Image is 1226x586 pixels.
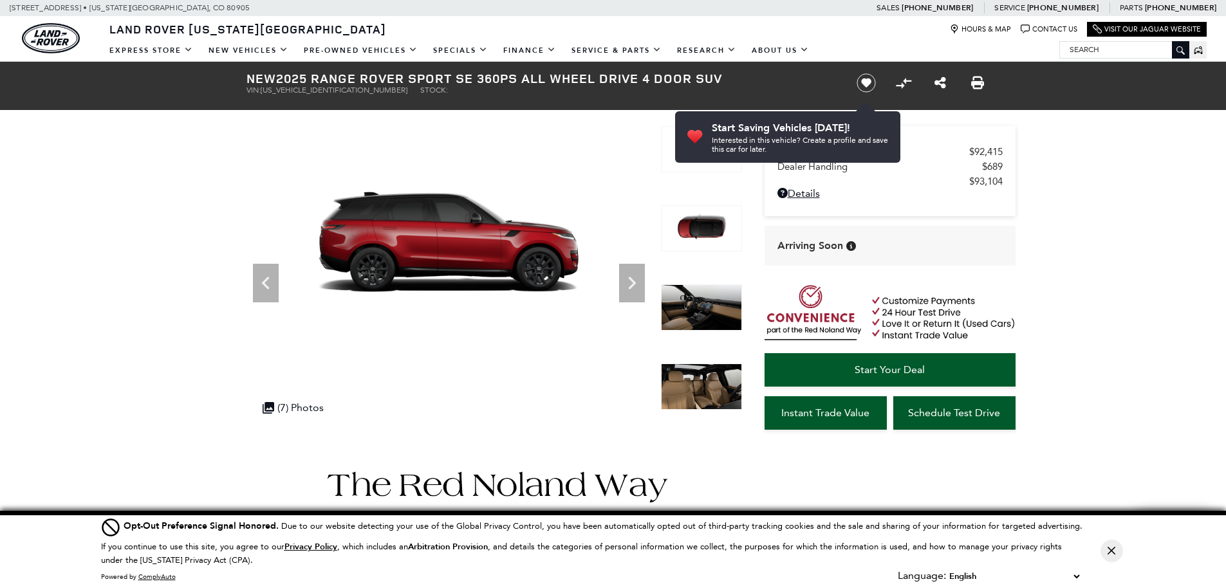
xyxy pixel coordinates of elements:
span: VIN: [246,86,261,95]
a: New Vehicles [201,39,296,62]
a: [PHONE_NUMBER] [1145,3,1216,13]
span: Service [994,3,1025,12]
a: Instant Trade Value [765,396,887,430]
span: Dealer Handling [777,161,982,172]
u: Privacy Policy [284,541,337,553]
a: Service & Parts [564,39,669,62]
button: Compare Vehicle [894,73,913,93]
a: Finance [496,39,564,62]
select: Language Select [946,569,1082,583]
div: (7) Photos [256,395,330,420]
button: Close Button [1101,540,1123,562]
a: Pre-Owned Vehicles [296,39,425,62]
img: New 2025 Firenze Red LAND ROVER SE 360PS image 3 [246,126,651,354]
a: About Us [744,39,817,62]
a: $93,104 [777,176,1003,187]
a: Details [777,187,1003,199]
a: Land Rover [US_STATE][GEOGRAPHIC_DATA] [102,21,394,37]
a: Visit Our Jaguar Website [1093,24,1201,34]
img: Land Rover [22,23,80,53]
span: MSRP [777,146,969,158]
span: $92,415 [969,146,1003,158]
div: Language: [898,571,946,581]
span: Parts [1120,3,1143,12]
button: Save vehicle [852,73,880,93]
img: New 2025 Firenze Red LAND ROVER SE 360PS image 4 [661,205,742,252]
a: Dealer Handling $689 [777,161,1003,172]
a: Contact Us [1021,24,1077,34]
span: Opt-Out Preference Signal Honored . [124,520,281,532]
span: Land Rover [US_STATE][GEOGRAPHIC_DATA] [109,21,386,37]
span: [US_VEHICLE_IDENTIFICATION_NUMBER] [261,86,407,95]
img: New 2025 Firenze Red LAND ROVER SE 360PS image 5 [661,284,742,331]
span: Start Your Deal [855,363,925,376]
a: [PHONE_NUMBER] [1027,3,1099,13]
div: Next [619,264,645,302]
p: If you continue to use this site, you agree to our , which includes an , and details the categori... [101,542,1062,565]
strong: New [246,69,276,87]
img: New 2025 Firenze Red LAND ROVER SE 360PS image 3 [661,126,742,172]
span: $689 [982,161,1003,172]
a: Research [669,39,744,62]
span: Sales [877,3,900,12]
div: Due to our website detecting your use of the Global Privacy Control, you have been automatically ... [124,519,1082,533]
a: Print this New 2025 Range Rover Sport SE 360PS All Wheel Drive 4 Door SUV [971,75,984,91]
a: [STREET_ADDRESS] • [US_STATE][GEOGRAPHIC_DATA], CO 80905 [10,3,250,12]
a: Hours & Map [950,24,1011,34]
a: ComplyAuto [138,572,176,581]
span: $93,104 [969,176,1003,187]
strong: Arbitration Provision [408,541,488,553]
a: MSRP $92,415 [777,146,1003,158]
a: Specials [425,39,496,62]
div: Powered by [101,573,176,581]
a: land-rover [22,23,80,53]
img: New 2025 Firenze Red LAND ROVER SE 360PS image 6 [661,363,742,410]
h1: 2025 Range Rover Sport SE 360PS All Wheel Drive 4 Door SUV [246,71,835,86]
a: [PHONE_NUMBER] [902,3,973,13]
div: Previous [253,264,279,302]
a: Schedule Test Drive [893,396,1016,430]
span: Schedule Test Drive [908,407,1000,419]
span: Instant Trade Value [781,407,869,419]
a: Share this New 2025 Range Rover Sport SE 360PS All Wheel Drive 4 Door SUV [934,75,946,91]
div: Vehicle is preparing for delivery to the retailer. MSRP will be finalized when the vehicle arrive... [846,241,856,251]
a: Start Your Deal [765,353,1016,387]
span: Stock: [420,86,448,95]
span: Arriving Soon [777,239,843,253]
nav: Main Navigation [102,39,817,62]
input: Search [1060,42,1189,57]
a: Privacy Policy [284,542,337,551]
a: EXPRESS STORE [102,39,201,62]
